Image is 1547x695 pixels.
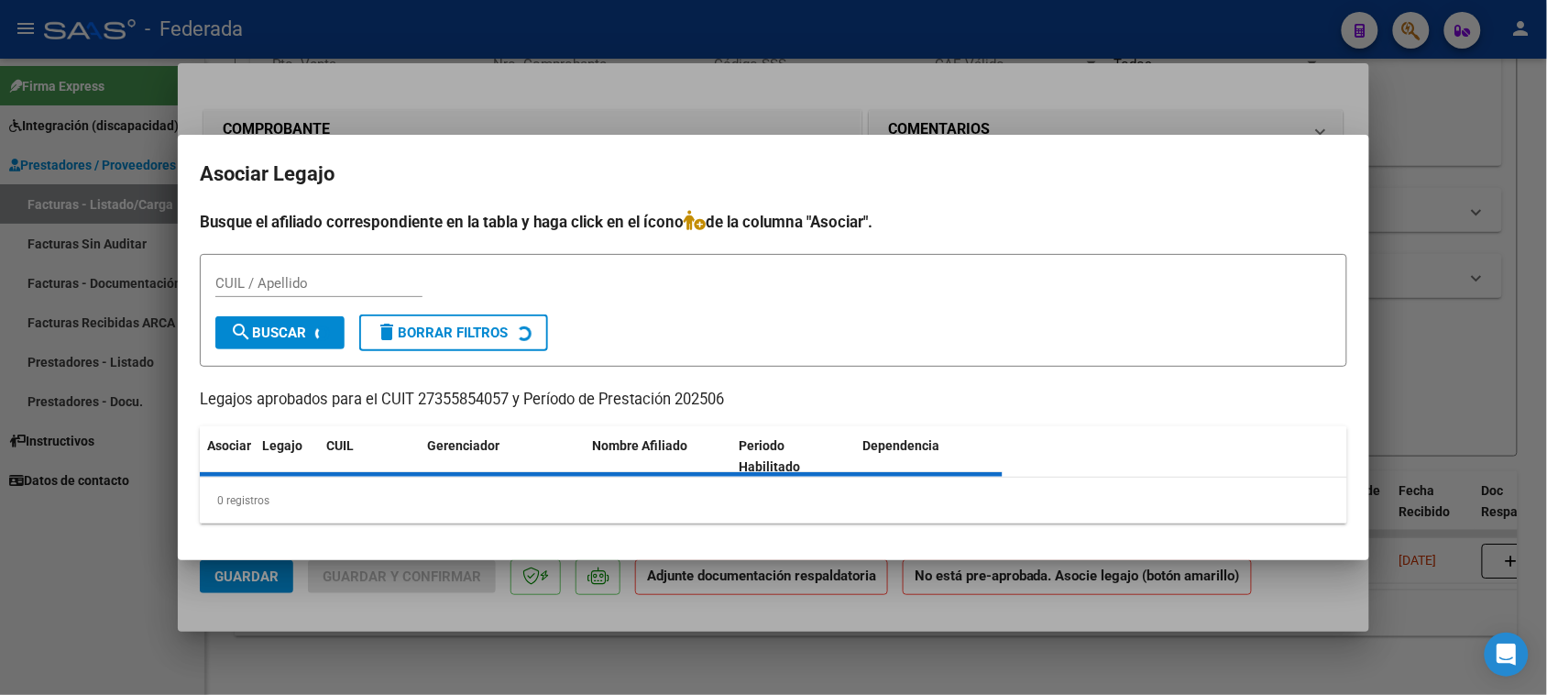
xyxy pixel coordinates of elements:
[215,316,345,349] button: Buscar
[376,321,398,343] mat-icon: delete
[740,438,801,474] span: Periodo Habilitado
[856,426,1004,487] datatable-header-cell: Dependencia
[376,325,508,341] span: Borrar Filtros
[200,210,1347,234] h4: Busque el afiliado correspondiente en la tabla y haga click en el ícono de la columna "Asociar".
[200,389,1347,412] p: Legajos aprobados para el CUIT 27355854057 y Período de Prestación 202506
[592,438,687,453] span: Nombre Afiliado
[200,426,255,487] datatable-header-cell: Asociar
[732,426,856,487] datatable-header-cell: Periodo Habilitado
[319,426,420,487] datatable-header-cell: CUIL
[230,321,252,343] mat-icon: search
[262,438,302,453] span: Legajo
[585,426,732,487] datatable-header-cell: Nombre Afiliado
[200,478,1347,524] div: 0 registros
[230,325,306,341] span: Buscar
[200,157,1347,192] h2: Asociar Legajo
[427,438,499,453] span: Gerenciador
[1485,633,1529,677] div: Open Intercom Messenger
[326,438,354,453] span: CUIL
[863,438,940,453] span: Dependencia
[420,426,585,487] datatable-header-cell: Gerenciador
[207,438,251,453] span: Asociar
[255,426,319,487] datatable-header-cell: Legajo
[359,314,548,351] button: Borrar Filtros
